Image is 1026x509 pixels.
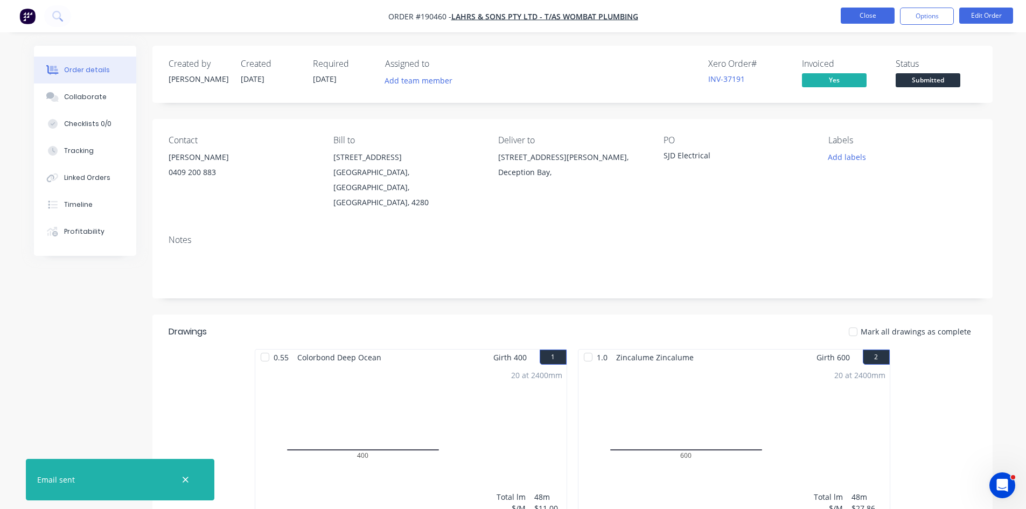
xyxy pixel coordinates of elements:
span: Yes [802,73,867,87]
div: [PERSON_NAME]0409 200 883 [169,150,316,184]
div: 0409 200 883 [169,165,316,180]
button: Checklists 0/0 [34,110,136,137]
div: [PERSON_NAME] [169,150,316,165]
button: Order details [34,57,136,83]
div: Email sent [37,474,75,485]
div: Bill to [333,135,481,145]
div: PO [664,135,811,145]
div: Labels [828,135,976,145]
span: Submitted [896,73,960,87]
button: Timeline [34,191,136,218]
span: 1.0 [592,350,612,365]
span: Zincalume Zincalume [612,350,698,365]
div: Invoiced [802,59,883,69]
div: Total lm [814,491,843,503]
button: Linked Orders [34,164,136,191]
div: Contact [169,135,316,145]
div: Status [896,59,976,69]
div: SJD Electrical [664,150,798,165]
div: Assigned to [385,59,493,69]
div: [STREET_ADDRESS][GEOGRAPHIC_DATA], [GEOGRAPHIC_DATA], [GEOGRAPHIC_DATA], 4280 [333,150,481,210]
div: Xero Order # [708,59,789,69]
div: Total lm [497,491,526,503]
span: Order #190460 - [388,11,451,22]
div: 20 at 2400mm [511,369,562,381]
div: Tracking [64,146,93,156]
a: Lahrs & Sons Pty Ltd - T/as Wombat Plumbing [451,11,638,22]
button: Edit Order [959,8,1013,24]
div: 48m [851,491,885,503]
button: Add labels [822,150,872,164]
div: Created by [169,59,228,69]
div: 20 at 2400mm [834,369,885,381]
button: Tracking [34,137,136,164]
div: [STREET_ADDRESS][PERSON_NAME], [498,150,646,165]
button: Close [841,8,895,24]
span: Mark all drawings as complete [861,326,971,337]
button: Profitability [34,218,136,245]
button: Submitted [896,73,960,89]
button: Add team member [385,73,458,88]
div: Profitability [64,227,104,236]
span: 0.55 [269,350,293,365]
div: Timeline [64,200,92,210]
button: Options [900,8,954,25]
a: INV-37191 [708,74,745,84]
div: [STREET_ADDRESS] [333,150,481,165]
div: [PERSON_NAME] [169,73,228,85]
div: 48m [534,491,562,503]
div: [GEOGRAPHIC_DATA], [GEOGRAPHIC_DATA], [GEOGRAPHIC_DATA], 4280 [333,165,481,210]
div: Deliver to [498,135,646,145]
div: Linked Orders [64,173,110,183]
div: Order details [64,65,109,75]
div: Checklists 0/0 [64,119,111,129]
button: 2 [863,350,890,365]
div: Created [241,59,300,69]
div: Deception Bay, [498,165,646,180]
div: Collaborate [64,92,106,102]
div: [STREET_ADDRESS][PERSON_NAME],Deception Bay, [498,150,646,184]
div: Notes [169,235,976,245]
div: Required [313,59,372,69]
span: Girth 600 [816,350,850,365]
iframe: Intercom live chat [989,472,1015,498]
img: Factory [19,8,36,24]
span: Girth 400 [493,350,527,365]
button: Collaborate [34,83,136,110]
button: Add team member [379,73,458,88]
span: Colorbond Deep Ocean [293,350,386,365]
span: [DATE] [313,74,337,84]
button: 1 [540,350,567,365]
div: Drawings [169,325,207,338]
span: [DATE] [241,74,264,84]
